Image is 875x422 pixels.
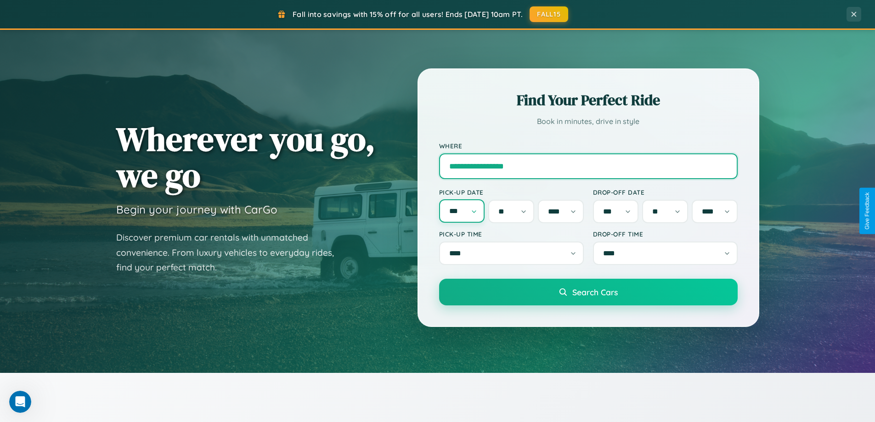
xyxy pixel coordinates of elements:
[439,188,584,196] label: Pick-up Date
[9,391,31,413] iframe: Intercom live chat
[593,188,738,196] label: Drop-off Date
[593,230,738,238] label: Drop-off Time
[439,279,738,305] button: Search Cars
[439,230,584,238] label: Pick-up Time
[572,287,618,297] span: Search Cars
[116,230,346,275] p: Discover premium car rentals with unmatched convenience. From luxury vehicles to everyday rides, ...
[439,115,738,128] p: Book in minutes, drive in style
[439,142,738,150] label: Where
[116,203,277,216] h3: Begin your journey with CarGo
[864,192,870,230] div: Give Feedback
[293,10,523,19] span: Fall into savings with 15% off for all users! Ends [DATE] 10am PT.
[116,121,375,193] h1: Wherever you go, we go
[439,90,738,110] h2: Find Your Perfect Ride
[530,6,568,22] button: FALL15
